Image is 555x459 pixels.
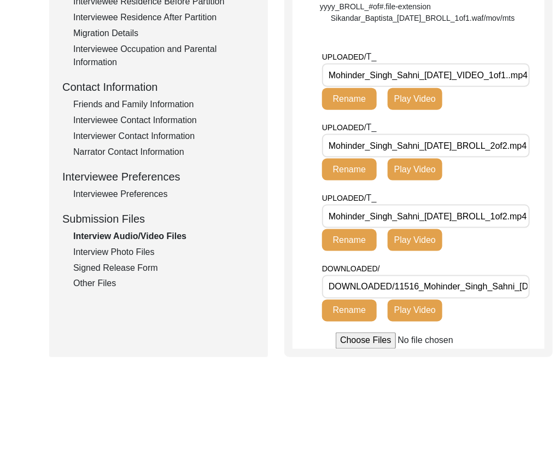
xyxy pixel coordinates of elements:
[62,169,255,185] div: Interviewee Preferences
[366,123,377,132] span: T_
[73,98,255,111] div: Friends and Family Information
[62,79,255,95] div: Contact Information
[73,277,255,290] div: Other Files
[73,246,255,259] div: Interview Photo Files
[388,88,442,110] button: Play Video
[322,264,380,273] span: DOWNLOADED/
[73,114,255,127] div: Interviewee Contact Information
[73,43,255,69] div: Interviewee Occupation and Parental Information
[322,229,377,251] button: Rename
[322,53,366,61] span: UPLOADED/
[322,123,366,132] span: UPLOADED/
[322,300,377,322] button: Rename
[73,188,255,201] div: Interviewee Preferences
[73,27,255,40] div: Migration Details
[322,159,377,181] button: Rename
[366,193,377,202] span: T_
[73,146,255,159] div: Narrator Contact Information
[73,11,255,24] div: Interviewee Residence After Partition
[62,211,255,227] div: Submission Files
[388,300,442,322] button: Play Video
[322,194,366,202] span: UPLOADED/
[322,88,377,110] button: Rename
[73,262,255,275] div: Signed Release Form
[388,159,442,181] button: Play Video
[73,130,255,143] div: Interviewer Contact Information
[388,229,442,251] button: Play Video
[366,52,377,61] span: T_
[73,230,255,243] div: Interview Audio/Video Files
